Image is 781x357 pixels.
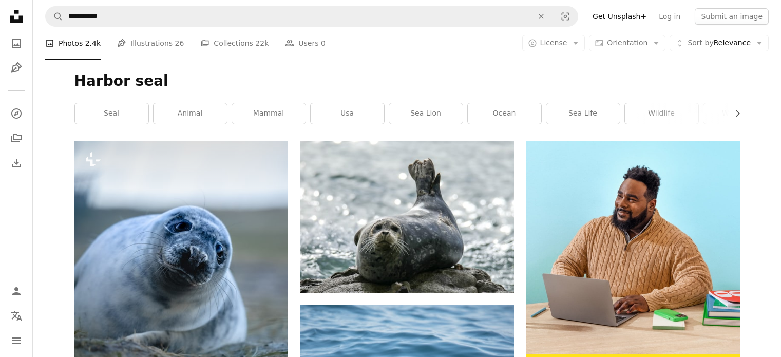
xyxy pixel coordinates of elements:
[74,72,740,90] h1: Harbor seal
[232,103,306,124] a: mammal
[695,8,769,25] button: Submit an image
[589,35,665,51] button: Orientation
[74,296,288,305] a: a baby seal sitting on top of a sandy beach
[300,141,514,293] img: a seal is sitting on a rock in the water
[553,7,578,26] button: Visual search
[703,103,777,124] a: wallpaper
[6,153,27,173] a: Download History
[300,212,514,221] a: a seal is sitting on a rock in the water
[255,37,269,49] span: 22k
[175,37,184,49] span: 26
[6,281,27,302] a: Log in / Sign up
[6,128,27,148] a: Collections
[6,58,27,78] a: Illustrations
[389,103,463,124] a: sea lion
[530,7,553,26] button: Clear
[6,330,27,351] button: Menu
[321,37,326,49] span: 0
[6,33,27,53] a: Photos
[200,27,269,60] a: Collections 22k
[468,103,541,124] a: ocean
[6,306,27,326] button: Language
[285,27,326,60] a: Users 0
[586,8,653,25] a: Get Unsplash+
[670,35,769,51] button: Sort byRelevance
[46,7,63,26] button: Search Unsplash
[688,39,713,47] span: Sort by
[311,103,384,124] a: usa
[625,103,698,124] a: wildlife
[45,6,578,27] form: Find visuals sitewide
[6,6,27,29] a: Home — Unsplash
[522,35,585,51] button: License
[526,141,740,354] img: file-1722962830841-dea897b5811bimage
[540,39,567,47] span: License
[117,27,184,60] a: Illustrations 26
[75,103,148,124] a: seal
[728,103,740,124] button: scroll list to the right
[6,103,27,124] a: Explore
[546,103,620,124] a: sea life
[688,38,751,48] span: Relevance
[154,103,227,124] a: animal
[607,39,647,47] span: Orientation
[653,8,687,25] a: Log in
